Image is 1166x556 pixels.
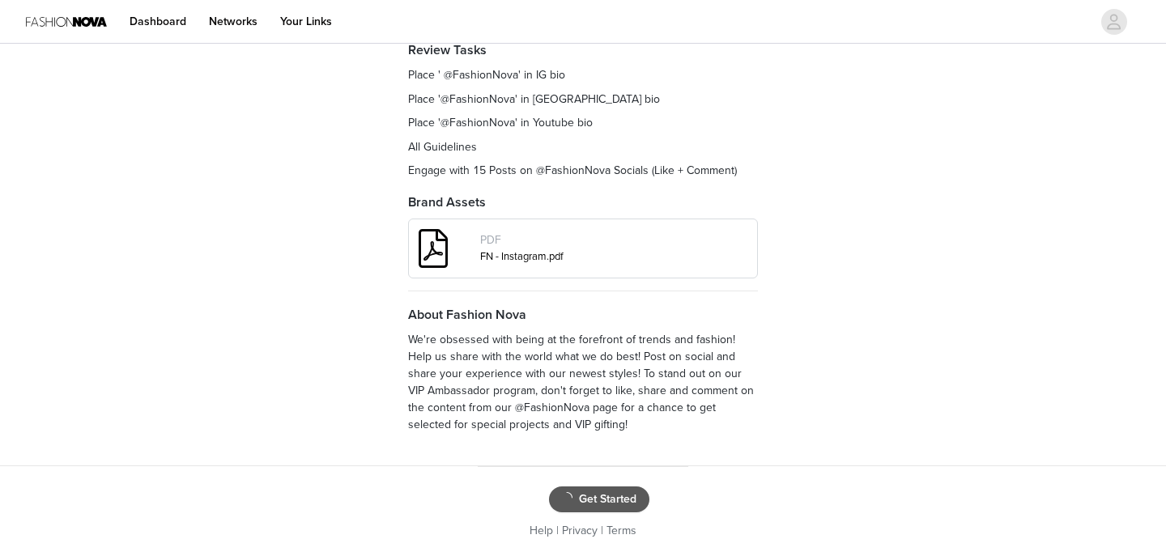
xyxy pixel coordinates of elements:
[408,193,758,212] h4: Brand Assets
[408,163,737,177] span: Engage with 15 Posts on @FashionNova Socials (Like + Comment)
[270,3,342,40] a: Your Links
[408,331,758,433] p: We're obsessed with being at the forefront of trends and fashion! Help us share with the world wh...
[408,305,758,325] h4: About Fashion Nova
[408,92,660,106] span: Place '@FashionNova' in [GEOGRAPHIC_DATA] bio
[480,233,501,247] span: PDF
[26,3,107,40] img: Fashion Nova Logo
[408,116,593,129] span: Place '@FashionNova' in Youtube bio
[408,68,565,82] span: Place ' @FashionNova' in IG bio
[480,250,564,263] a: FN - Instagram.pdf
[606,524,636,537] a: Terms
[601,524,603,537] span: |
[199,3,267,40] a: Networks
[562,524,598,537] a: Privacy
[120,3,196,40] a: Dashboard
[530,524,553,537] a: Help
[1106,9,1121,35] div: avatar
[408,40,758,60] h4: Review Tasks
[408,140,477,154] span: All Guidelines
[556,524,559,537] span: |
